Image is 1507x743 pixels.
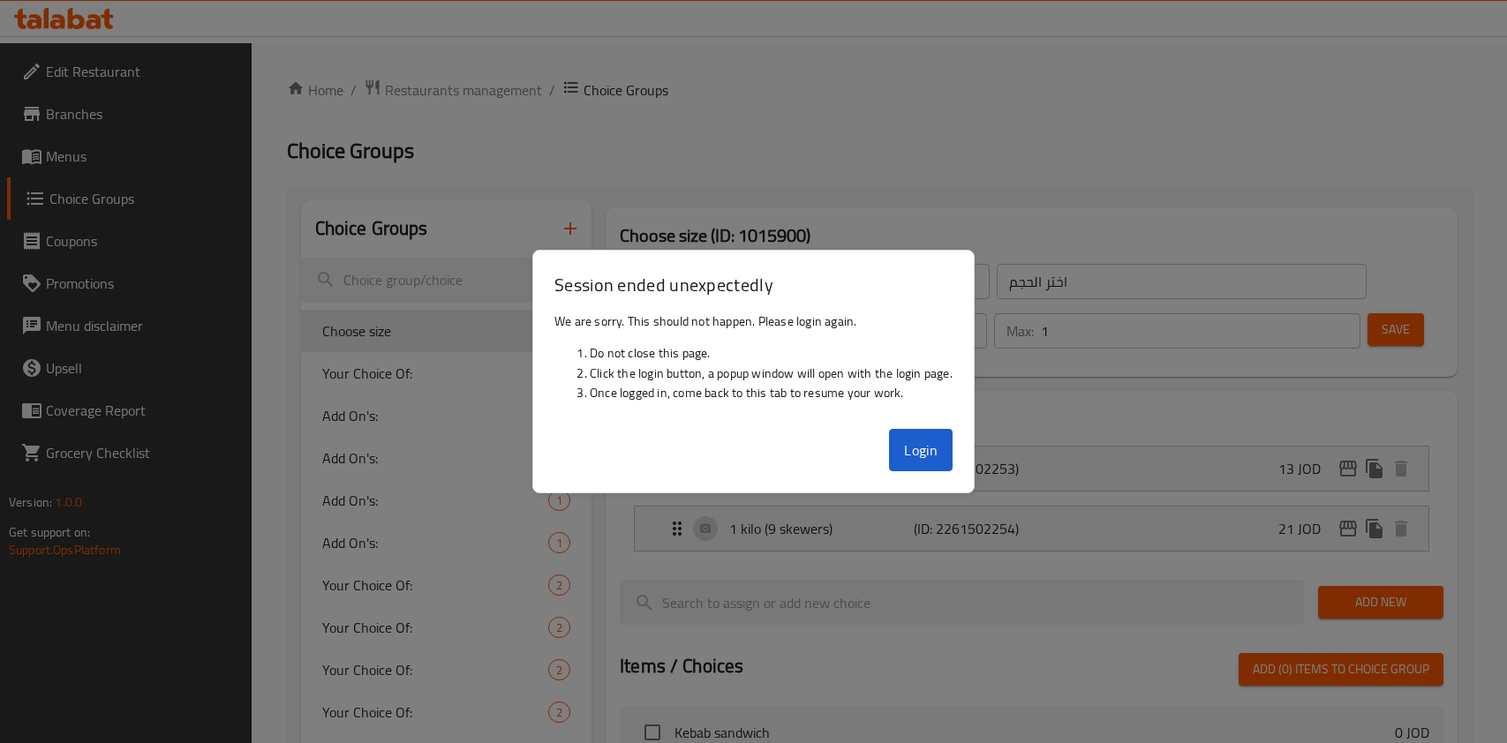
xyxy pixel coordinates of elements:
[590,343,953,363] li: Do not close this page.
[889,429,953,471] button: Login
[533,304,974,423] div: We are sorry. This should not happen. Please login again.
[554,272,953,297] h3: Session ended unexpectedly
[590,364,953,383] li: Click the login button, a popup window will open with the login page.
[590,383,953,402] li: Once logged in, come back to this tab to resume your work.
